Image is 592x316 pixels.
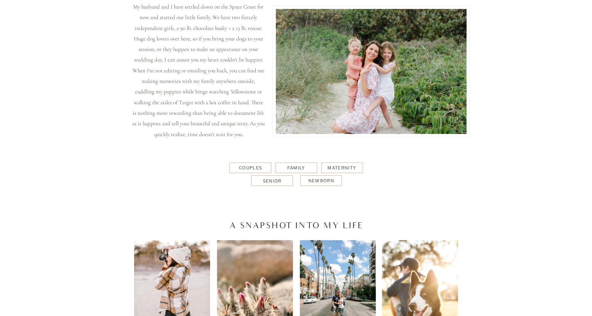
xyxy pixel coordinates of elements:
p: A snapshot into my life [224,220,369,231]
a: Newborn [300,178,343,183]
a: Maternity [321,165,363,170]
a: Couples [229,165,272,170]
a: Family [276,165,317,171]
a: Senior [251,178,294,183]
p: My husband and I have settled down on the Space Coast for now and started our little family. We h... [132,2,265,141]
